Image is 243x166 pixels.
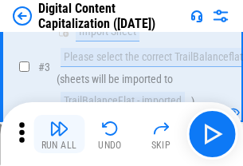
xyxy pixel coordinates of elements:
[84,115,135,153] button: Undo
[38,61,50,73] span: # 3
[13,6,32,26] img: Back
[135,115,186,153] button: Skip
[98,140,122,150] div: Undo
[100,119,120,138] img: Undo
[38,1,184,31] div: Digital Content Capitalization ([DATE])
[61,92,185,111] div: TrailBalanceFlat - imported
[41,140,77,150] div: Run All
[211,6,230,26] img: Settings menu
[33,115,84,153] button: Run All
[76,22,139,41] div: Import Sheet
[190,10,203,22] img: Support
[199,121,225,147] img: Main button
[49,119,69,138] img: Run All
[151,140,171,150] div: Skip
[151,119,170,138] img: Skip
